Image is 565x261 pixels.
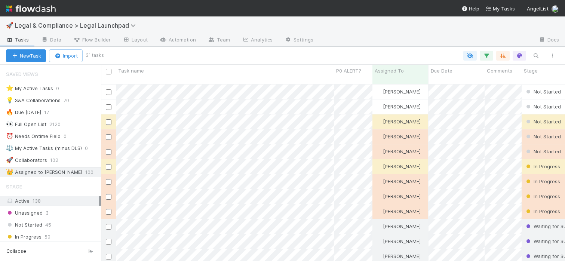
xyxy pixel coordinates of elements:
[106,224,111,230] input: Toggle Row Selected
[376,89,382,95] img: avatar_b5be9b1b-4537-4870-b8e7-50cc2287641b.png
[376,163,382,169] img: avatar_b5be9b1b-4537-4870-b8e7-50cc2287641b.png
[525,133,561,140] div: Not Started
[106,149,111,155] input: Toggle Row Selected
[44,108,56,117] span: 17
[485,5,515,12] a: My Tasks
[532,34,565,46] a: Docs
[6,133,13,139] span: ⏰
[525,208,560,215] div: In Progress
[106,209,111,215] input: Toggle Row Selected
[525,118,561,125] div: Not Started
[525,89,561,95] span: Not Started
[383,193,421,199] span: [PERSON_NAME]
[376,193,382,199] img: avatar_b5be9b1b-4537-4870-b8e7-50cc2287641b.png
[6,157,13,163] span: 🚀
[383,223,421,229] span: [PERSON_NAME]
[375,103,421,110] div: [PERSON_NAME]
[525,119,561,125] span: Not Started
[117,34,154,46] a: Layout
[375,252,421,260] div: [PERSON_NAME]
[118,67,144,74] span: Task name
[375,193,421,200] div: [PERSON_NAME]
[202,34,236,46] a: Team
[106,254,111,260] input: Toggle Row Selected
[44,232,50,242] span: 50
[376,223,382,229] img: avatar_b5be9b1b-4537-4870-b8e7-50cc2287641b.png
[6,2,56,15] img: logo-inverted-e16ddd16eac7371096b0.svg
[375,178,421,185] div: [PERSON_NAME]
[64,132,74,141] span: 0
[279,34,319,46] a: Settings
[461,5,479,12] div: Help
[33,198,41,204] span: 138
[6,36,29,43] span: Tasks
[45,220,51,230] span: 45
[552,5,559,13] img: avatar_ba22fd42-677f-4b89-aaa3-073be741e398.png
[525,148,561,154] span: Not Started
[383,148,421,154] span: [PERSON_NAME]
[6,179,22,194] span: Stage
[376,208,382,214] img: avatar_b5be9b1b-4537-4870-b8e7-50cc2287641b.png
[50,156,66,165] span: 102
[6,22,13,28] span: 🚀
[6,145,13,151] span: ⚖️
[106,179,111,185] input: Toggle Row Selected
[106,194,111,200] input: Toggle Row Selected
[525,208,560,214] span: In Progress
[154,34,202,46] a: Automation
[49,120,68,129] span: 2120
[67,34,117,46] a: Flow Builder
[106,164,111,170] input: Toggle Row Selected
[6,109,13,115] span: 🔥
[6,232,42,242] span: In Progress
[236,34,279,46] a: Analytics
[6,96,61,105] div: S&A Collaborations
[375,222,421,230] div: [PERSON_NAME]
[383,89,421,95] span: [PERSON_NAME]
[15,22,139,29] span: Legal & Compliance > Legal Launchpad
[375,208,421,215] div: [PERSON_NAME]
[376,178,382,184] img: avatar_b5be9b1b-4537-4870-b8e7-50cc2287641b.png
[525,193,560,199] span: In Progress
[6,132,61,141] div: Needs Ontime Field
[383,104,421,110] span: [PERSON_NAME]
[383,163,421,169] span: [PERSON_NAME]
[106,89,111,95] input: Toggle Row Selected
[64,96,77,105] span: 70
[6,49,46,62] button: NewTask
[525,104,561,110] span: Not Started
[85,144,95,153] span: 0
[375,118,421,125] div: [PERSON_NAME]
[525,133,561,139] span: Not Started
[525,148,561,155] div: Not Started
[383,119,421,125] span: [PERSON_NAME]
[525,193,560,200] div: In Progress
[56,84,67,93] span: 0
[6,67,38,82] span: Saved Views
[6,248,26,255] span: Collapse
[383,208,421,214] span: [PERSON_NAME]
[6,120,46,129] div: Full Open List
[525,163,560,170] div: In Progress
[35,34,67,46] a: Data
[106,239,111,245] input: Toggle Row Selected
[6,169,13,175] span: 👑
[383,133,421,139] span: [PERSON_NAME]
[375,88,421,95] div: [PERSON_NAME]
[73,36,111,43] span: Flow Builder
[376,133,382,139] img: avatar_b5be9b1b-4537-4870-b8e7-50cc2287641b.png
[527,6,549,12] span: AngelList
[6,121,13,127] span: 👀
[85,168,101,177] span: 100
[6,168,82,177] div: Assigned to [PERSON_NAME]
[487,67,512,74] span: Comments
[6,85,13,91] span: ⭐
[86,52,104,59] small: 31 tasks
[376,119,382,125] img: avatar_b5be9b1b-4537-4870-b8e7-50cc2287641b.png
[485,6,515,12] span: My Tasks
[524,67,538,74] span: Stage
[525,178,560,184] span: In Progress
[6,208,43,218] span: Unassigned
[6,84,53,93] div: My Active Tasks
[6,144,82,153] div: My Active Tasks (minus DLS)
